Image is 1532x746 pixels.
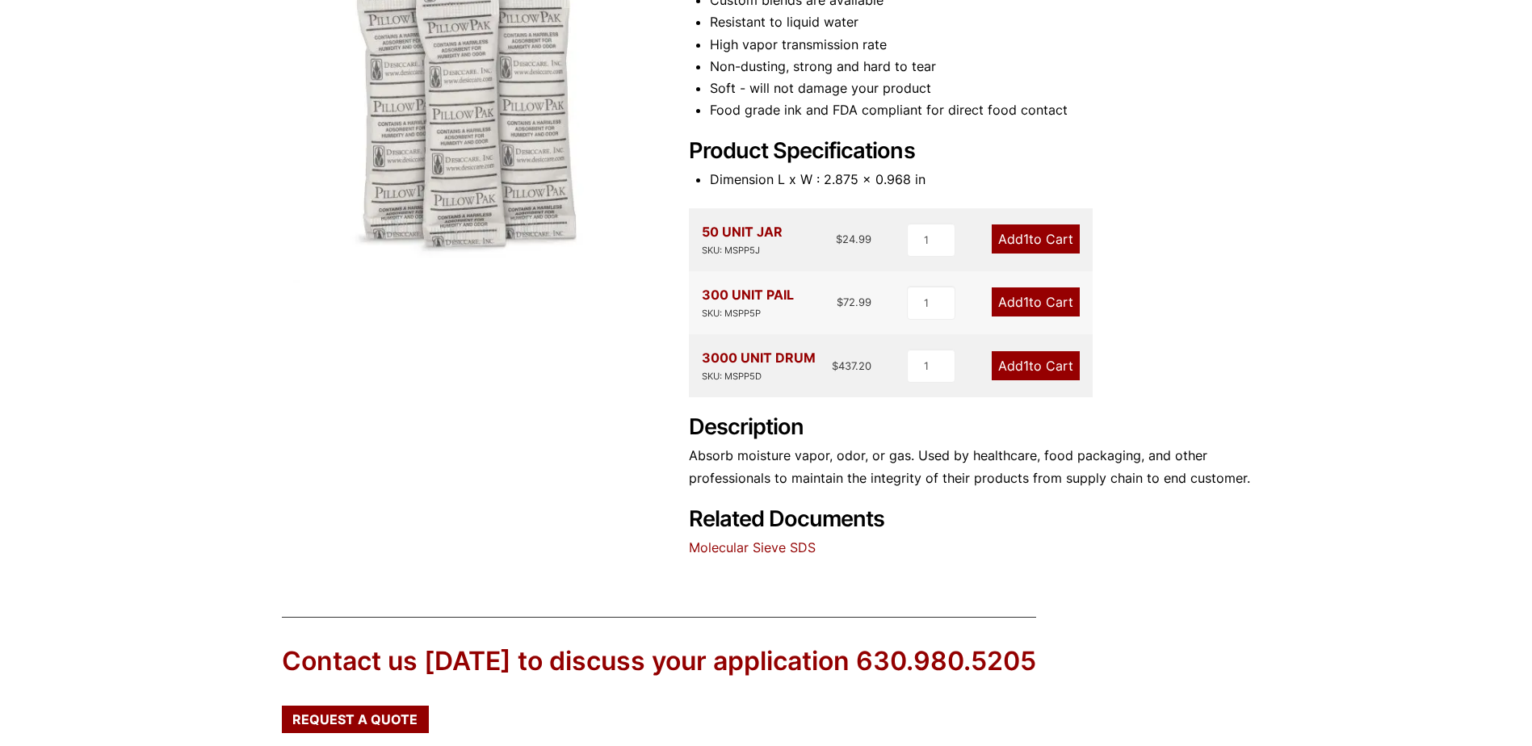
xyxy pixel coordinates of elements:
bdi: 437.20 [832,359,871,372]
span: 1 [1023,294,1029,310]
a: Request a Quote [282,706,429,733]
a: Add1to Cart [992,351,1080,380]
a: Molecular Sieve SDS [689,539,816,555]
span: 1 [1023,231,1029,247]
h2: Description [689,414,1251,441]
span: $ [836,233,842,245]
li: Resistant to liquid water [710,11,1251,33]
li: Soft - will not damage your product [710,78,1251,99]
li: Food grade ink and FDA compliant for direct food contact [710,99,1251,121]
bdi: 72.99 [837,295,871,308]
div: 3000 UNIT DRUM [702,347,816,384]
div: 50 UNIT JAR [702,221,783,258]
div: SKU: MSPP5P [702,306,794,321]
p: Absorb moisture vapor, odor, or gas. Used by healthcare, food packaging, and other professionals ... [689,445,1251,488]
span: 1 [1023,358,1029,374]
li: Dimension L x W : 2.875 x 0.968 in [710,169,1251,191]
div: 300 UNIT PAIL [702,284,794,321]
a: Add1to Cart [992,224,1080,254]
a: Add1to Cart [992,287,1080,316]
span: $ [837,295,843,308]
li: High vapor transmission rate [710,34,1251,56]
h2: Product Specifications [689,138,1251,165]
span: Request a Quote [292,713,418,726]
div: Contact us [DATE] to discuss your application 630.980.5205 [282,643,1036,680]
span: $ [832,359,838,372]
div: SKU: MSPP5D [702,369,816,384]
bdi: 24.99 [836,233,871,245]
div: SKU: MSPP5J [702,243,783,258]
li: Non-dusting, strong and hard to tear [710,56,1251,78]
